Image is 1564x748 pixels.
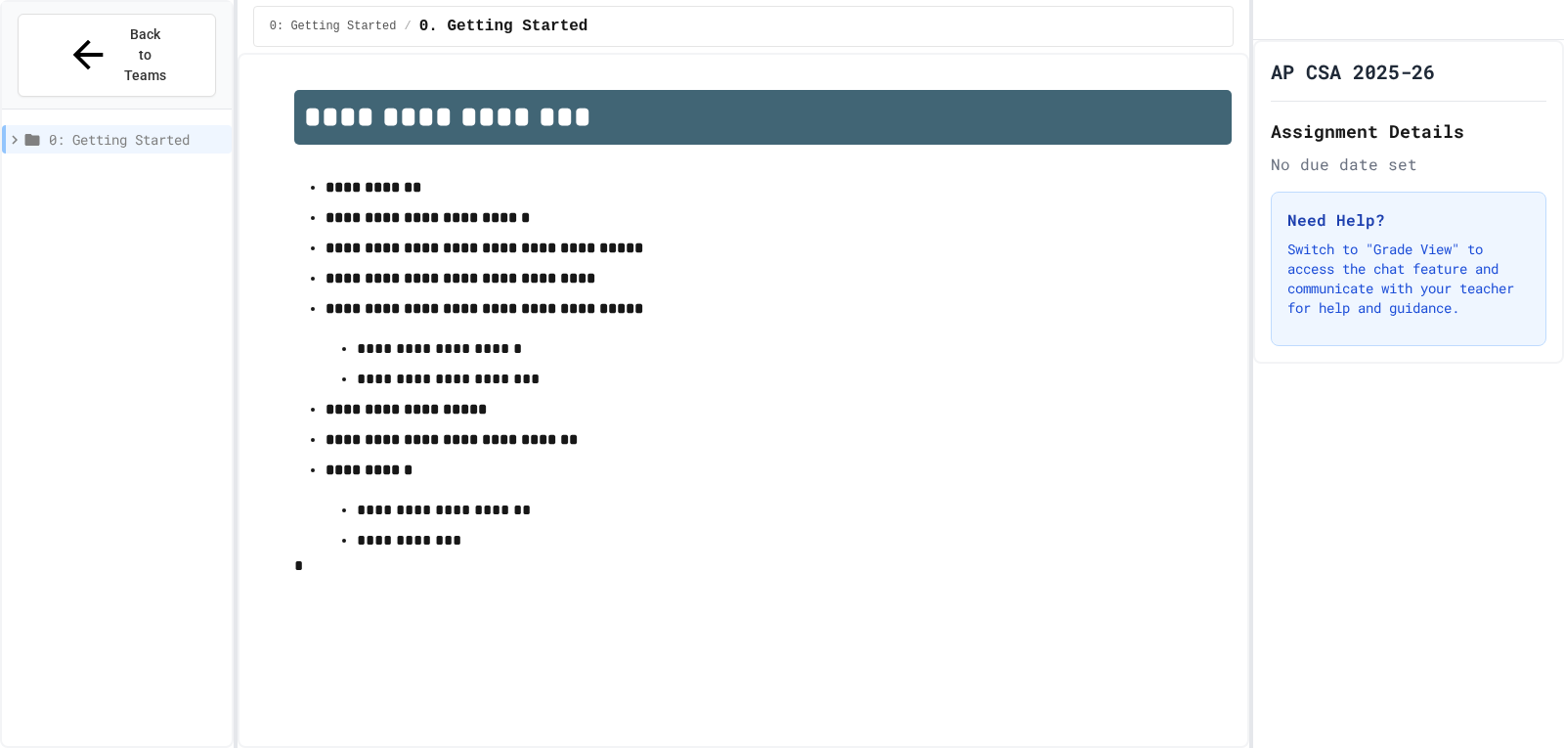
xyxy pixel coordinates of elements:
span: 0: Getting Started [49,129,224,150]
button: Back to Teams [18,14,216,97]
span: Back to Teams [122,24,168,86]
h2: Assignment Details [1271,117,1546,145]
h3: Need Help? [1287,208,1530,232]
div: No due date set [1271,153,1546,176]
p: Switch to "Grade View" to access the chat feature and communicate with your teacher for help and ... [1287,240,1530,318]
h1: AP CSA 2025-26 [1271,58,1435,85]
span: / [404,19,411,34]
span: 0. Getting Started [419,15,588,38]
span: 0: Getting Started [270,19,397,34]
